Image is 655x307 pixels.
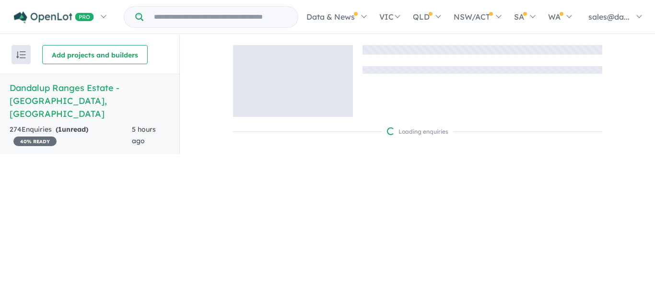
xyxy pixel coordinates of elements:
[16,51,26,58] img: sort.svg
[58,125,62,134] span: 1
[56,125,88,134] strong: ( unread)
[10,124,132,147] div: 274 Enquir ies
[10,81,170,120] h5: Dandalup Ranges Estate - [GEOGRAPHIC_DATA] , [GEOGRAPHIC_DATA]
[588,12,630,22] span: sales@da...
[132,125,156,145] span: 5 hours ago
[13,136,57,146] span: 40 % READY
[145,7,296,27] input: Try estate name, suburb, builder or developer
[14,11,94,23] img: Openlot PRO Logo White
[387,127,448,136] div: Loading enquiries
[42,45,148,64] button: Add projects and builders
